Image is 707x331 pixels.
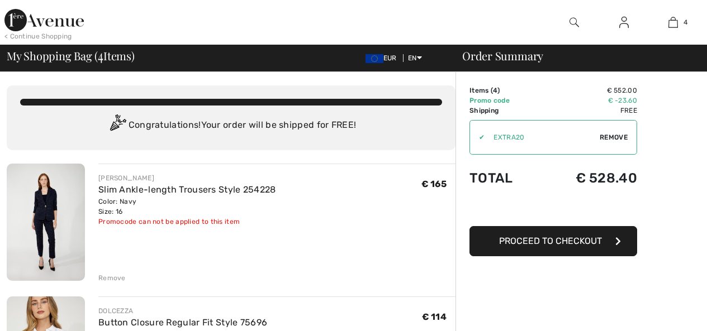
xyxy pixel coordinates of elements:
td: Items ( ) [469,85,539,95]
div: Remove [98,273,126,283]
div: DOLCEZZA [98,306,267,316]
span: 4 [684,17,687,27]
span: My Shopping Bag ( Items) [7,50,135,61]
td: Total [469,159,539,197]
span: € 114 [422,311,447,322]
img: 1ère Avenue [4,9,84,31]
div: Order Summary [449,50,700,61]
a: Sign In [610,16,638,30]
img: Congratulation2.svg [106,114,129,137]
span: Proceed to Checkout [499,236,602,246]
span: € 165 [421,179,447,189]
iframe: PayPal [469,197,637,222]
div: < Continue Shopping [4,31,72,41]
div: Color: Navy Size: 16 [98,196,276,217]
div: Congratulations! Your order will be shipped for FREE! [20,114,442,137]
td: Promo code [469,95,539,105]
td: € -23.60 [539,95,637,105]
input: Promo code [485,121,600,154]
span: 4 [98,47,103,62]
td: Free [539,105,637,116]
div: [PERSON_NAME] [98,173,276,183]
a: 4 [649,16,697,29]
span: EUR [366,54,401,62]
td: € 528.40 [539,159,637,197]
img: My Info [619,16,629,29]
a: Slim Ankle-length Trousers Style 254228 [98,184,276,195]
span: EN [408,54,422,62]
img: search the website [570,16,579,29]
a: Button Closure Regular Fit Style 75696 [98,317,267,328]
td: Shipping [469,105,539,116]
td: € 552.00 [539,85,637,95]
img: My Bag [668,16,678,29]
button: Proceed to Checkout [469,226,637,256]
span: 4 [493,87,497,94]
div: Promocode can not be applied to this item [98,217,276,227]
img: Slim Ankle-length Trousers Style 254228 [7,164,85,281]
div: ✔ [470,132,485,142]
img: Euro [366,54,383,63]
span: Remove [600,132,628,142]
